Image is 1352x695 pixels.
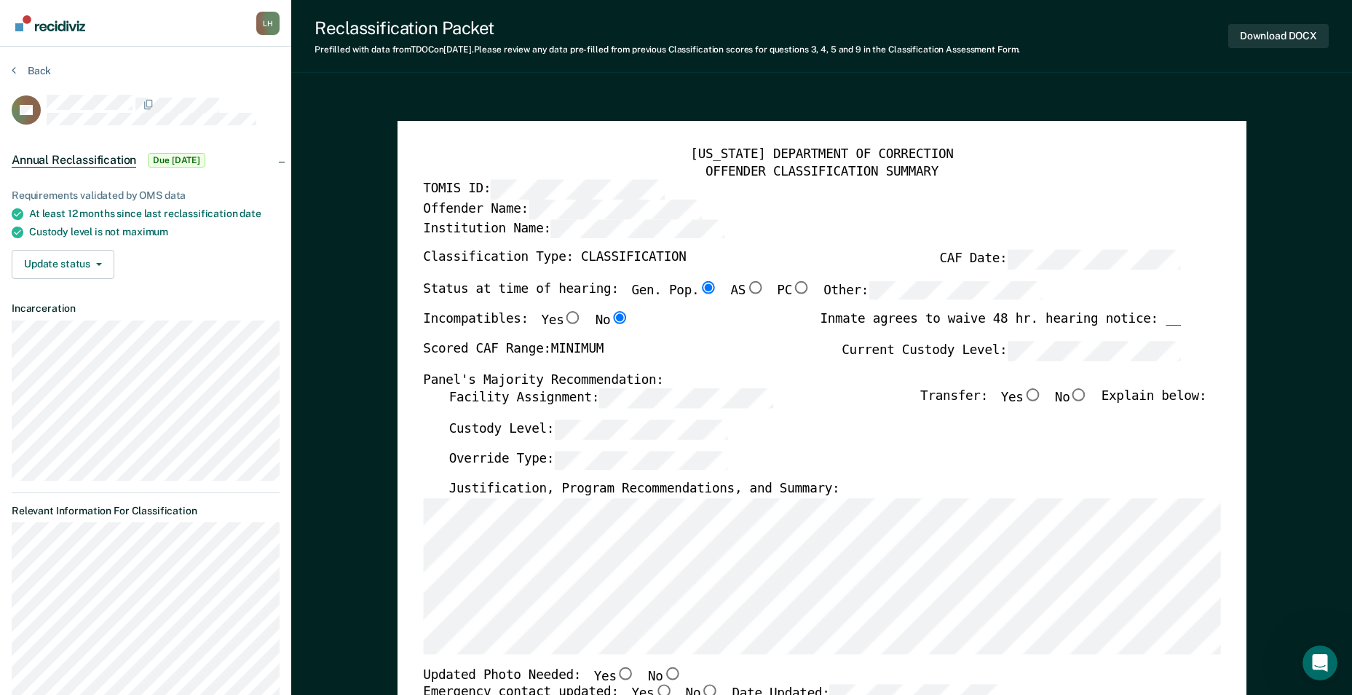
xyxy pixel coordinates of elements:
[256,12,280,35] button: Profile dropdown button
[842,342,1181,361] label: Current Custody Level:
[423,219,724,239] label: Institution Name:
[699,281,718,294] input: Gen. Pop.
[554,420,727,439] input: Custody Level:
[448,389,772,409] label: Facility Assignment:
[920,389,1206,420] div: Transfer: Explain below:
[595,312,628,330] label: No
[423,147,1220,164] div: [US_STATE] DEPARTMENT OF CORRECTION
[423,250,686,270] label: Classification Type: CLASSIFICATION
[122,226,168,237] span: maximum
[423,163,1220,180] div: OFFENDER CLASSIFICATION SUMMARY
[12,153,136,168] span: Annual Reclassification
[551,219,724,239] input: Institution Name:
[12,302,280,315] dt: Incarceration
[1007,250,1180,270] input: CAF Date:
[240,208,261,219] span: date
[423,180,664,200] label: TOMIS ID:
[29,226,280,238] div: Custody level is not
[423,342,604,361] label: Scored CAF Range: MINIMUM
[610,312,629,325] input: No
[15,15,85,31] img: Recidiviz
[648,667,681,686] label: No
[792,281,811,294] input: PC
[616,667,635,680] input: Yes
[1302,645,1337,680] iframe: Intercom live chat
[541,312,582,330] label: Yes
[599,389,772,409] input: Facility Assignment:
[423,372,1181,389] div: Panel's Majority Recommendation:
[12,64,51,77] button: Back
[1007,342,1180,361] input: Current Custody Level:
[423,281,1042,312] div: Status at time of hearing:
[423,312,629,342] div: Incompatibles:
[1000,389,1041,409] label: Yes
[29,208,280,220] div: At least 12 months since last reclassification
[148,153,205,168] span: Due [DATE]
[820,312,1180,342] div: Inmate agrees to waive 48 hr. hearing notice: __
[12,505,280,517] dt: Relevant Information For Classification
[777,281,810,301] label: PC
[423,667,681,686] div: Updated Photo Needed:
[939,250,1180,270] label: CAF Date:
[315,44,1020,55] div: Prefilled with data from TDOC on [DATE] . Please review any data pre-filled from previous Classif...
[593,667,634,686] label: Yes
[663,667,681,680] input: No
[12,250,114,279] button: Update status
[823,281,1042,301] label: Other:
[869,281,1042,301] input: Other:
[730,281,764,301] label: AS
[746,281,764,294] input: AS
[554,451,727,471] input: Override Type:
[529,200,702,219] input: Offender Name:
[1070,389,1088,402] input: No
[1055,389,1088,409] label: No
[423,200,702,219] label: Offender Name:
[448,420,727,439] label: Custody Level:
[564,312,582,325] input: Yes
[448,482,839,498] label: Justification, Program Recommendations, and Summary:
[256,12,280,35] div: L H
[491,180,664,200] input: TOMIS ID:
[315,17,1020,39] div: Reclassification Packet
[1023,389,1042,402] input: Yes
[12,189,280,202] div: Requirements validated by OMS data
[1228,24,1329,48] button: Download DOCX
[631,281,717,301] label: Gen. Pop.
[448,451,727,471] label: Override Type:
